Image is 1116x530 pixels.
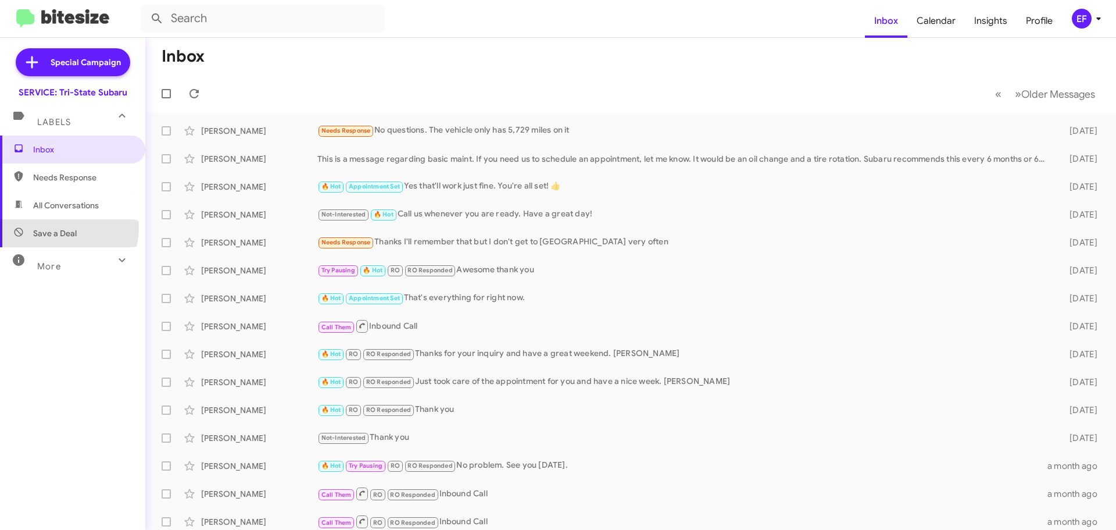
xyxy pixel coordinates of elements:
span: RO [349,350,358,358]
span: 🔥 Hot [374,211,394,218]
span: Labels [37,117,71,127]
div: No questions. The vehicle only has 5,729 miles on it [317,124,1051,137]
div: Yes that'll work just fine. You're all set! 👍 [317,180,1051,193]
a: Inbox [865,4,907,38]
div: [DATE] [1051,321,1107,332]
span: RO [349,406,358,414]
div: Inbound Call [317,319,1051,333]
span: Needs Response [321,127,371,134]
div: a month ago [1047,460,1107,472]
span: « [995,87,1001,101]
span: All Conversations [33,200,99,211]
div: Thank you [317,431,1051,444]
div: Call us whenever you are ready. Have a great day! [317,208,1051,221]
span: Appointment Set [349,183,400,190]
span: Older Messages [1021,88,1095,101]
span: 🔥 Hot [321,183,341,190]
div: Inbound Call [317,486,1047,501]
a: Calendar [907,4,965,38]
h1: Inbox [162,47,205,66]
span: RO Responded [407,266,452,274]
span: 🔥 Hot [321,378,341,386]
span: Appointment Set [349,294,400,302]
a: Profile [1017,4,1062,38]
div: [DATE] [1051,404,1107,416]
div: Thank you [317,403,1051,417]
input: Search [141,5,385,33]
span: Call Them [321,323,352,331]
div: [DATE] [1051,209,1107,220]
div: Thanks I'll remember that but I don't get to [GEOGRAPHIC_DATA] very often [317,236,1051,249]
div: [PERSON_NAME] [201,404,317,416]
span: 🔥 Hot [321,406,341,414]
span: More [37,261,61,272]
div: [DATE] [1051,376,1107,388]
div: [PERSON_NAME] [201,181,317,193]
div: [PERSON_NAME] [201,488,317,500]
div: No problem. See you [DATE]. [317,459,1047,472]
div: [PERSON_NAME] [201,321,317,332]
div: [DATE] [1051,293,1107,304]
span: RO [373,519,382,527]
span: Call Them [321,519,352,527]
div: [PERSON_NAME] [201,460,317,472]
div: This is a message regarding basic maint. If you need us to schedule an appointment, let me know. ... [317,153,1051,165]
span: Call Them [321,491,352,499]
div: [DATE] [1051,125,1107,137]
span: Not-Interested [321,211,366,218]
div: [PERSON_NAME] [201,125,317,137]
div: [PERSON_NAME] [201,153,317,165]
div: [PERSON_NAME] [201,237,317,248]
span: Needs Response [321,239,371,246]
a: Insights [965,4,1017,38]
span: 🔥 Hot [321,294,341,302]
div: [PERSON_NAME] [201,376,317,388]
span: RO Responded [390,519,435,527]
div: Inbound Call [317,514,1047,529]
span: Try Pausing [321,266,355,274]
button: EF [1062,9,1103,29]
span: Not-Interested [321,434,366,442]
div: [PERSON_NAME] [201,516,317,528]
div: a month ago [1047,516,1107,528]
button: Next [1008,82,1102,106]
div: Awesome thank you [317,264,1051,277]
button: Previous [988,82,1008,106]
span: Inbox [33,144,132,155]
a: Special Campaign [16,48,130,76]
div: [PERSON_NAME] [201,265,317,276]
div: [PERSON_NAME] [201,293,317,304]
div: EF [1072,9,1092,29]
span: Try Pausing [349,462,382,469]
div: [DATE] [1051,432,1107,444]
span: RO Responded [366,350,411,358]
div: Just took care of the appointment for you and have a nice week. [PERSON_NAME] [317,375,1051,389]
div: [PERSON_NAME] [201,432,317,444]
span: 🔥 Hot [321,462,341,469]
div: [DATE] [1051,265,1107,276]
span: Special Campaign [51,56,121,68]
span: » [1015,87,1021,101]
div: [PERSON_NAME] [201,348,317,360]
span: RO [349,378,358,386]
span: Needs Response [33,172,132,183]
span: RO Responded [407,462,452,469]
span: RO [391,462,400,469]
div: Thanks for your inquiry and have a great weekend. [PERSON_NAME] [317,347,1051,361]
div: a month ago [1047,488,1107,500]
span: RO [391,266,400,274]
div: SERVICE: Tri-State Subaru [19,87,127,98]
span: RO [373,491,382,499]
span: Save a Deal [33,227,77,239]
span: 🔥 Hot [363,266,382,274]
span: RO Responded [366,378,411,386]
div: [DATE] [1051,237,1107,248]
div: [PERSON_NAME] [201,209,317,220]
nav: Page navigation example [989,82,1102,106]
div: That's everything for right now. [317,291,1051,305]
div: [DATE] [1051,181,1107,193]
